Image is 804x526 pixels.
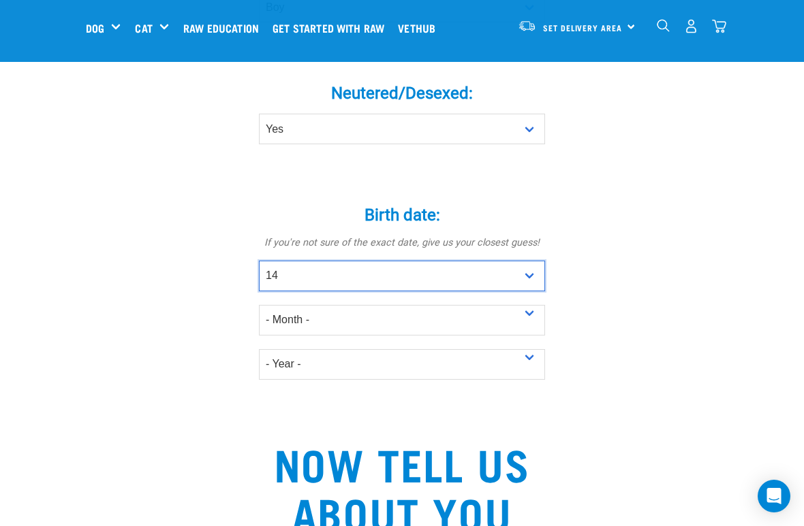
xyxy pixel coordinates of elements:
[86,20,104,36] a: Dog
[269,1,395,55] a: Get started with Raw
[198,81,606,105] label: Neutered/Desexed:
[180,1,269,55] a: Raw Education
[758,480,790,512] div: Open Intercom Messenger
[657,19,670,32] img: home-icon-1@2x.png
[198,235,606,250] p: If you're not sure of the exact date, give us your closest guess!
[684,19,698,33] img: user.png
[135,20,152,36] a: Cat
[543,25,622,30] span: Set Delivery Area
[198,203,606,227] label: Birth date:
[712,19,726,33] img: home-icon@2x.png
[518,20,536,32] img: van-moving.png
[395,1,446,55] a: Vethub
